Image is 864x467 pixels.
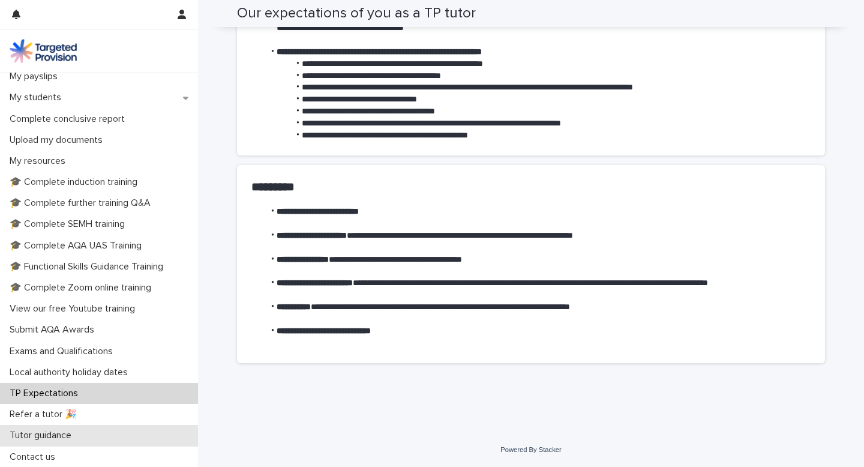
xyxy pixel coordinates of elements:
[5,155,75,167] p: My resources
[5,303,145,315] p: View our free Youtube training
[5,324,104,336] p: Submit AQA Awards
[5,197,160,209] p: 🎓 Complete further training Q&A
[5,71,67,82] p: My payslips
[5,282,161,294] p: 🎓 Complete Zoom online training
[5,218,134,230] p: 🎓 Complete SEMH training
[5,388,88,399] p: TP Expectations
[10,39,77,63] img: M5nRWzHhSzIhMunXDL62
[5,134,112,146] p: Upload my documents
[5,367,137,378] p: Local authority holiday dates
[5,176,147,188] p: 🎓 Complete induction training
[5,451,65,463] p: Contact us
[5,92,71,103] p: My students
[5,346,122,357] p: Exams and Qualifications
[237,5,476,22] h2: Our expectations of you as a TP tutor
[5,409,86,420] p: Refer a tutor 🎉
[5,113,134,125] p: Complete conclusive report
[500,446,561,453] a: Powered By Stacker
[5,430,81,441] p: Tutor guidance
[5,240,151,252] p: 🎓 Complete AQA UAS Training
[5,261,173,273] p: 🎓 Functional Skills Guidance Training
